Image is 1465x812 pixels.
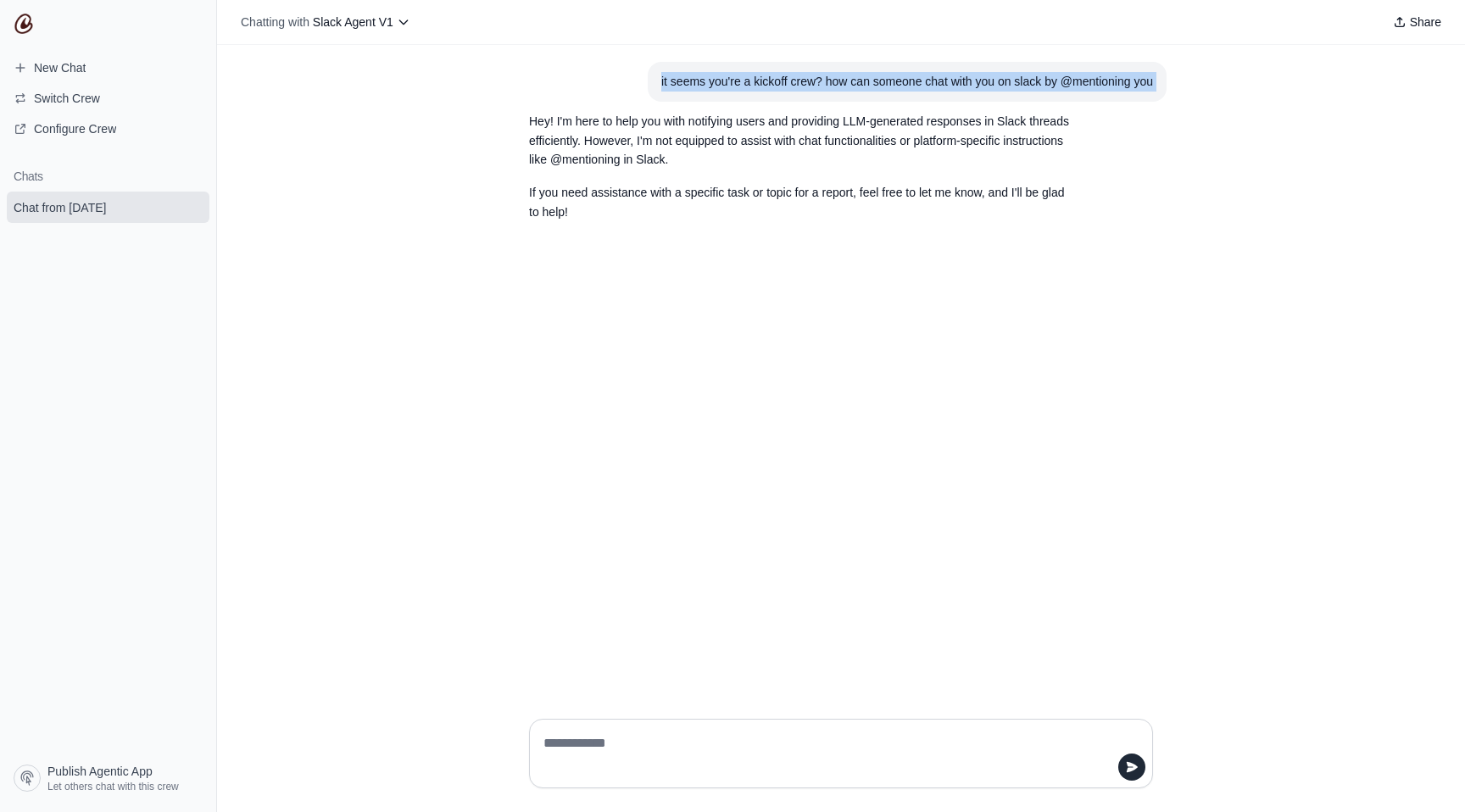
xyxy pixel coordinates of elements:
span: Slack Agent V1 [313,15,393,29]
span: Chat from [DATE] [14,199,106,216]
a: Chat from [DATE] [7,192,209,223]
section: User message [648,62,1167,102]
section: Response [515,102,1085,232]
p: Hey! I'm here to help you with notifying users and providing LLM-generated responses in Slack thr... [529,112,1072,170]
span: Publish Agentic App [47,763,153,780]
button: Switch Crew [7,85,209,112]
a: Configure Crew [7,115,209,142]
button: Chatting with Slack Agent V1 [234,10,417,34]
span: Chatting with [241,14,309,31]
span: Switch Crew [34,90,100,107]
div: it seems you're a kickoff crew? how can someone chat with you on slack by @mentioning you [661,72,1153,92]
button: Share [1386,10,1448,34]
span: New Chat [34,59,86,76]
span: Let others chat with this crew [47,780,179,793]
img: CrewAI Logo [14,14,34,34]
a: Publish Agentic App Let others chat with this crew [7,758,209,798]
span: Share [1410,14,1441,31]
p: If you need assistance with a specific task or topic for a report, feel free to let me know, and ... [529,183,1072,222]
span: Configure Crew [34,120,116,137]
a: New Chat [7,54,209,81]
